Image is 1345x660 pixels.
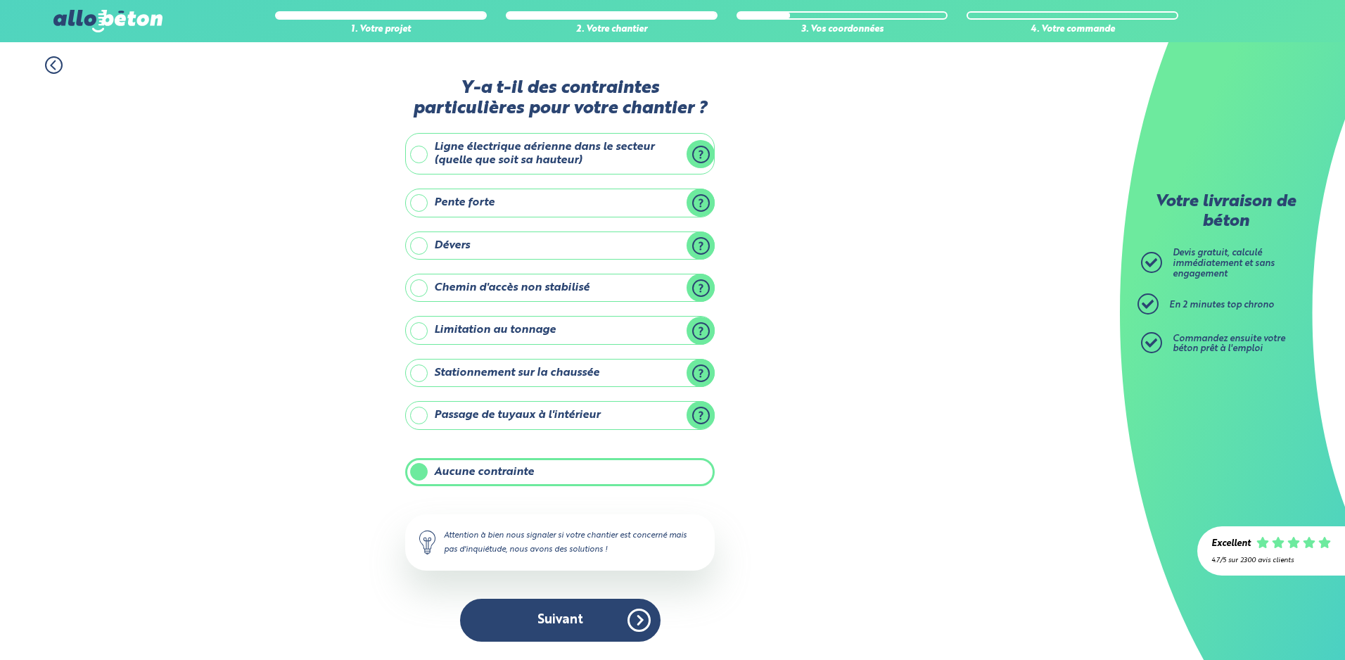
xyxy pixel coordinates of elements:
[405,401,715,429] label: Passage de tuyaux à l'intérieur
[405,78,715,120] label: Y-a t-il des contraintes particulières pour votre chantier ?
[967,25,1178,35] div: 4. Votre commande
[405,514,715,571] div: Attention à bien nous signaler si votre chantier est concerné mais pas d'inquiétude, nous avons d...
[405,458,715,486] label: Aucune contrainte
[405,231,715,260] label: Dévers
[506,25,718,35] div: 2. Votre chantier
[275,25,487,35] div: 1. Votre projet
[405,359,715,387] label: Stationnement sur la chaussée
[405,189,715,217] label: Pente forte
[460,599,661,642] button: Suivant
[1173,334,1285,354] span: Commandez ensuite votre béton prêt à l'emploi
[1211,557,1331,564] div: 4.7/5 sur 2300 avis clients
[1145,193,1306,231] p: Votre livraison de béton
[405,316,715,344] label: Limitation au tonnage
[405,133,715,174] label: Ligne électrique aérienne dans le secteur (quelle que soit sa hauteur)
[737,25,948,35] div: 3. Vos coordonnées
[1220,605,1330,645] iframe: Help widget launcher
[1211,539,1251,550] div: Excellent
[1173,248,1275,278] span: Devis gratuit, calculé immédiatement et sans engagement
[405,274,715,302] label: Chemin d'accès non stabilisé
[53,10,162,32] img: allobéton
[1169,300,1274,310] span: En 2 minutes top chrono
